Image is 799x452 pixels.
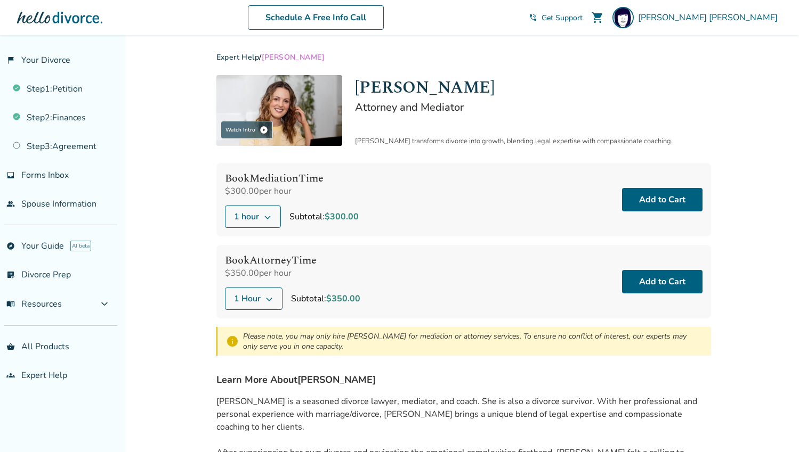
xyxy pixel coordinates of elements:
span: groups [6,371,15,380]
img: Claudia Richman [612,7,634,28]
span: info [226,335,239,348]
button: Add to Cart [622,188,703,211]
div: Subtotal: [289,210,359,223]
div: / [216,52,711,62]
span: $350.00 [326,293,360,305]
span: shopping_cart [591,11,604,24]
a: Expert Help [216,52,260,62]
a: Schedule A Free Info Call [248,5,384,30]
span: menu_book [6,300,15,308]
h1: [PERSON_NAME] [355,75,711,100]
button: Add to Cart [622,270,703,293]
span: Forms Inbox [21,169,69,181]
div: $350.00 per hour [225,267,360,279]
span: phone_in_talk [529,13,537,22]
button: 1 hour [225,206,281,228]
span: 1 hour [234,210,259,223]
a: phone_in_talkGet Support [529,13,583,23]
span: AI beta [70,241,91,251]
span: flag_2 [6,56,15,64]
span: inbox [6,171,15,179]
span: people [6,200,15,208]
span: Resources [6,298,62,310]
img: Kara Francis [216,75,342,146]
span: Get Support [542,13,583,23]
span: $300.00 [325,211,359,223]
span: list_alt_check [6,270,15,279]
h2: Attorney and Mediator [355,100,711,114]
div: Subtotal: [291,292,360,305]
span: [PERSON_NAME] is a seasoned divorce lawyer, mediator, and coach. She is also a divorce survivor. ... [216,396,697,433]
span: shopping_basket [6,342,15,351]
h4: Book Attorney Time [225,253,360,267]
div: Watch Intro [221,121,273,139]
span: explore [6,242,15,250]
span: [PERSON_NAME] [262,52,325,62]
div: [PERSON_NAME] transforms divorce into growth, blending legal expertise with compassionate coaching. [355,136,711,146]
div: $300.00 per hour [225,185,359,197]
span: expand_more [98,298,111,310]
iframe: Chat Widget [746,401,799,452]
button: 1 Hour [225,287,283,310]
span: [PERSON_NAME] [PERSON_NAME] [638,12,782,23]
div: Please note, you may only hire [PERSON_NAME] for mediation or attorney services. To ensure no con... [243,331,703,351]
h4: Learn More About [PERSON_NAME] [216,373,711,387]
h4: Book Mediation Time [225,171,359,185]
span: 1 Hour [234,292,261,305]
span: play_circle [260,126,268,134]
